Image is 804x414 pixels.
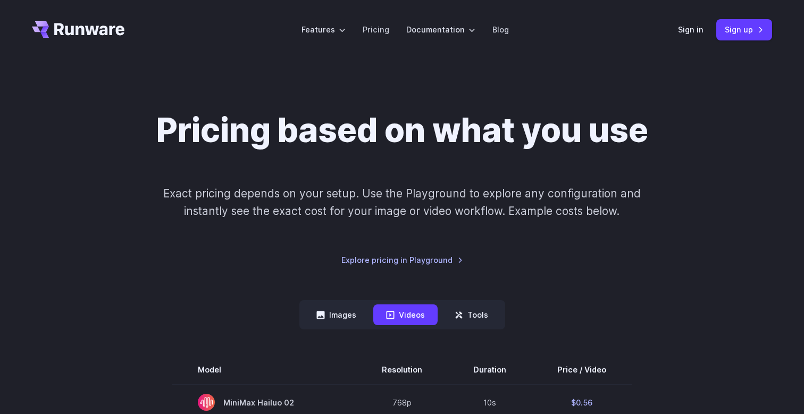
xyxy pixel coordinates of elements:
[356,355,448,385] th: Resolution
[678,23,703,36] a: Sign in
[532,355,632,385] th: Price / Video
[156,111,648,151] h1: Pricing based on what you use
[301,23,346,36] label: Features
[363,23,389,36] a: Pricing
[341,254,463,266] a: Explore pricing in Playground
[442,304,501,325] button: Tools
[198,394,331,411] span: MiniMax Hailuo 02
[304,304,369,325] button: Images
[172,355,356,385] th: Model
[406,23,475,36] label: Documentation
[143,185,661,220] p: Exact pricing depends on your setup. Use the Playground to explore any configuration and instantl...
[716,19,772,40] a: Sign up
[32,21,124,38] a: Go to /
[492,23,509,36] a: Blog
[373,304,438,325] button: Videos
[448,355,532,385] th: Duration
